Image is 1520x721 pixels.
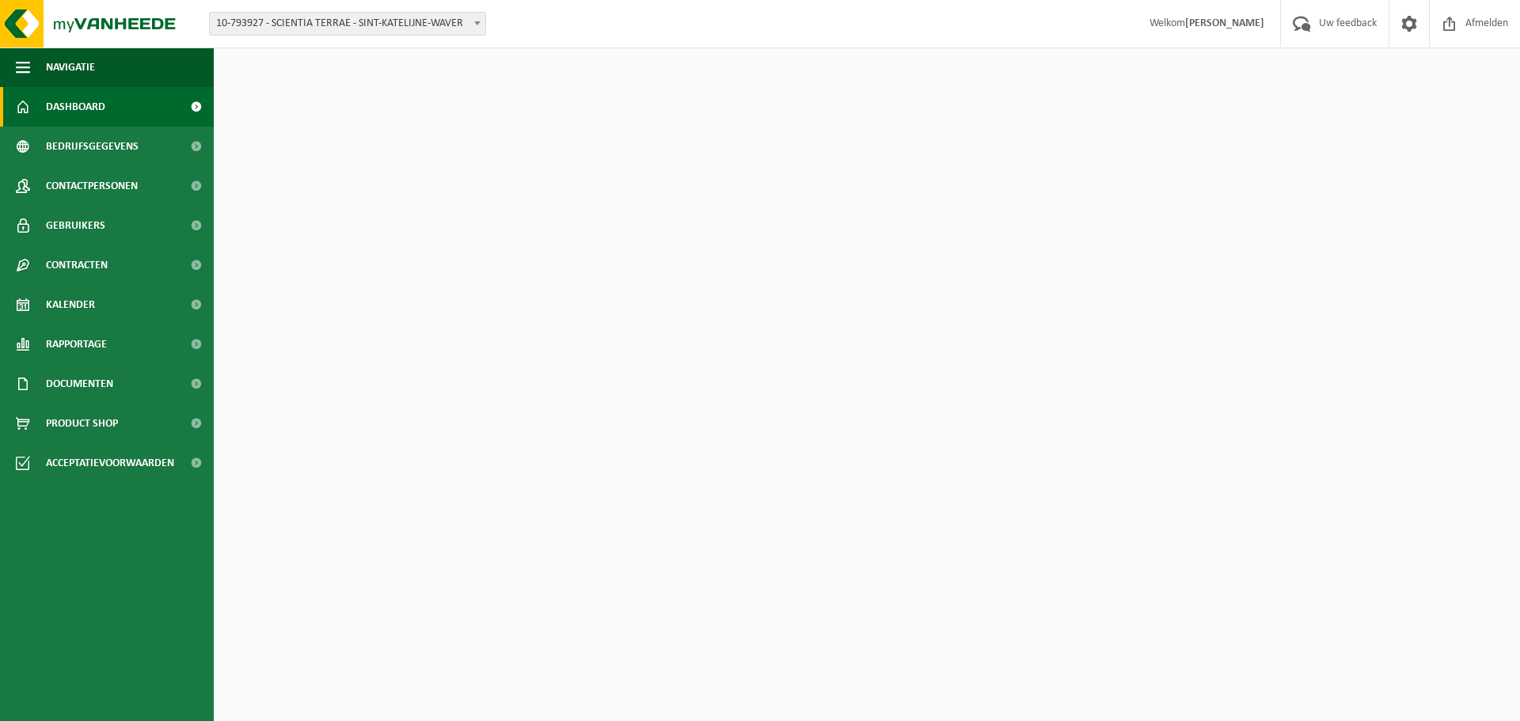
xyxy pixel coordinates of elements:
[46,47,95,87] span: Navigatie
[46,206,105,245] span: Gebruikers
[46,285,95,324] span: Kalender
[46,166,138,206] span: Contactpersonen
[46,404,118,443] span: Product Shop
[1185,17,1264,29] strong: [PERSON_NAME]
[46,127,139,166] span: Bedrijfsgegevens
[46,364,113,404] span: Documenten
[46,245,108,285] span: Contracten
[46,324,107,364] span: Rapportage
[46,443,174,483] span: Acceptatievoorwaarden
[46,87,105,127] span: Dashboard
[210,13,485,35] span: 10-793927 - SCIENTIA TERRAE - SINT-KATELIJNE-WAVER
[209,12,486,36] span: 10-793927 - SCIENTIA TERRAE - SINT-KATELIJNE-WAVER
